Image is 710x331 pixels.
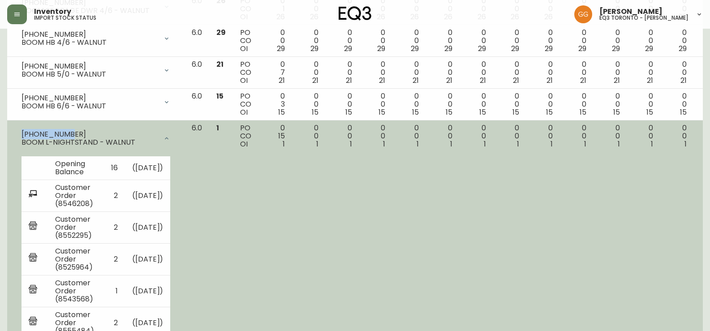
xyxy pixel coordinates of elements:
[377,43,385,54] span: 29
[645,43,653,54] span: 29
[574,5,592,23] img: dbfc93a9366efef7dcc9a31eef4d00a7
[240,43,248,54] span: OI
[34,15,96,21] h5: import stock status
[333,29,352,53] div: 0 0
[480,75,486,86] span: 21
[312,107,318,117] span: 15
[446,107,452,117] span: 15
[467,29,486,53] div: 0 0
[125,243,171,275] td: ( [DATE] )
[578,43,586,54] span: 29
[346,75,352,86] span: 21
[48,156,104,180] td: Opening Balance
[618,139,620,149] span: 1
[450,139,452,149] span: 1
[413,75,419,86] span: 21
[667,92,687,116] div: 0 0
[379,75,385,86] span: 21
[601,124,620,148] div: 0 0
[634,60,654,85] div: 0 0
[48,180,104,211] td: Customer Order (8546208)
[48,275,104,307] td: Customer Order (8543568)
[634,92,654,116] div: 0 0
[546,75,553,86] span: 21
[22,30,158,39] div: [PHONE_NUMBER]
[14,124,177,153] div: [PHONE_NUMBER]BOOM L-NIGHTSTAND - WALNUT
[299,60,318,85] div: 0 0
[283,139,285,149] span: 1
[299,92,318,116] div: 0 0
[104,156,125,180] td: 16
[29,317,37,327] img: retail_report.svg
[546,107,553,117] span: 15
[22,62,158,70] div: [PHONE_NUMBER]
[679,43,687,54] span: 29
[104,275,125,307] td: 1
[266,92,285,116] div: 0 3
[366,92,385,116] div: 0 0
[500,29,520,53] div: 0 0
[433,92,452,116] div: 0 0
[22,138,158,146] div: BOOM L-NIGHTSTAND - WALNUT
[22,102,158,110] div: BOOM HB 6/6 - WALNUT
[567,92,586,116] div: 0 0
[500,60,520,85] div: 0 0
[467,92,486,116] div: 0 0
[500,92,520,116] div: 0 0
[444,43,452,54] span: 29
[14,92,177,112] div: [PHONE_NUMBER]BOOM HB 6/6 - WALNUT
[278,107,285,117] span: 15
[500,124,520,148] div: 0 0
[613,107,620,117] span: 15
[240,107,248,117] span: OI
[511,43,519,54] span: 29
[580,107,586,117] span: 15
[651,139,653,149] span: 1
[185,89,209,120] td: 6.0
[22,39,158,47] div: BOOM HB 4/6 - WALNUT
[467,124,486,148] div: 0 0
[479,107,486,117] span: 15
[350,139,352,149] span: 1
[647,75,653,86] span: 21
[517,139,519,149] span: 1
[567,29,586,53] div: 0 0
[310,43,318,54] span: 29
[567,60,586,85] div: 0 0
[411,43,419,54] span: 29
[534,60,553,85] div: 0 0
[104,211,125,243] td: 2
[29,189,37,200] img: ecommerce_report.svg
[417,139,419,149] span: 1
[48,243,104,275] td: Customer Order (8525964)
[125,156,171,180] td: ( [DATE] )
[599,15,688,21] h5: eq3 toronto - [PERSON_NAME]
[580,75,586,86] span: 21
[29,285,37,296] img: retail_report.svg
[400,124,419,148] div: 0 0
[216,27,226,38] span: 29
[104,243,125,275] td: 2
[240,29,251,53] div: PO CO
[333,92,352,116] div: 0 0
[316,139,318,149] span: 1
[634,124,654,148] div: 0 0
[383,139,385,149] span: 1
[534,92,553,116] div: 0 0
[345,107,352,117] span: 15
[266,60,285,85] div: 0 7
[567,124,586,148] div: 0 0
[584,139,586,149] span: 1
[216,91,224,101] span: 15
[680,107,687,117] span: 15
[601,60,620,85] div: 0 0
[240,60,251,85] div: PO CO
[467,60,486,85] div: 0 0
[379,107,385,117] span: 15
[601,29,620,53] div: 0 0
[125,275,171,307] td: ( [DATE] )
[240,124,251,148] div: PO CO
[400,60,419,85] div: 0 0
[333,60,352,85] div: 0 0
[478,43,486,54] span: 29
